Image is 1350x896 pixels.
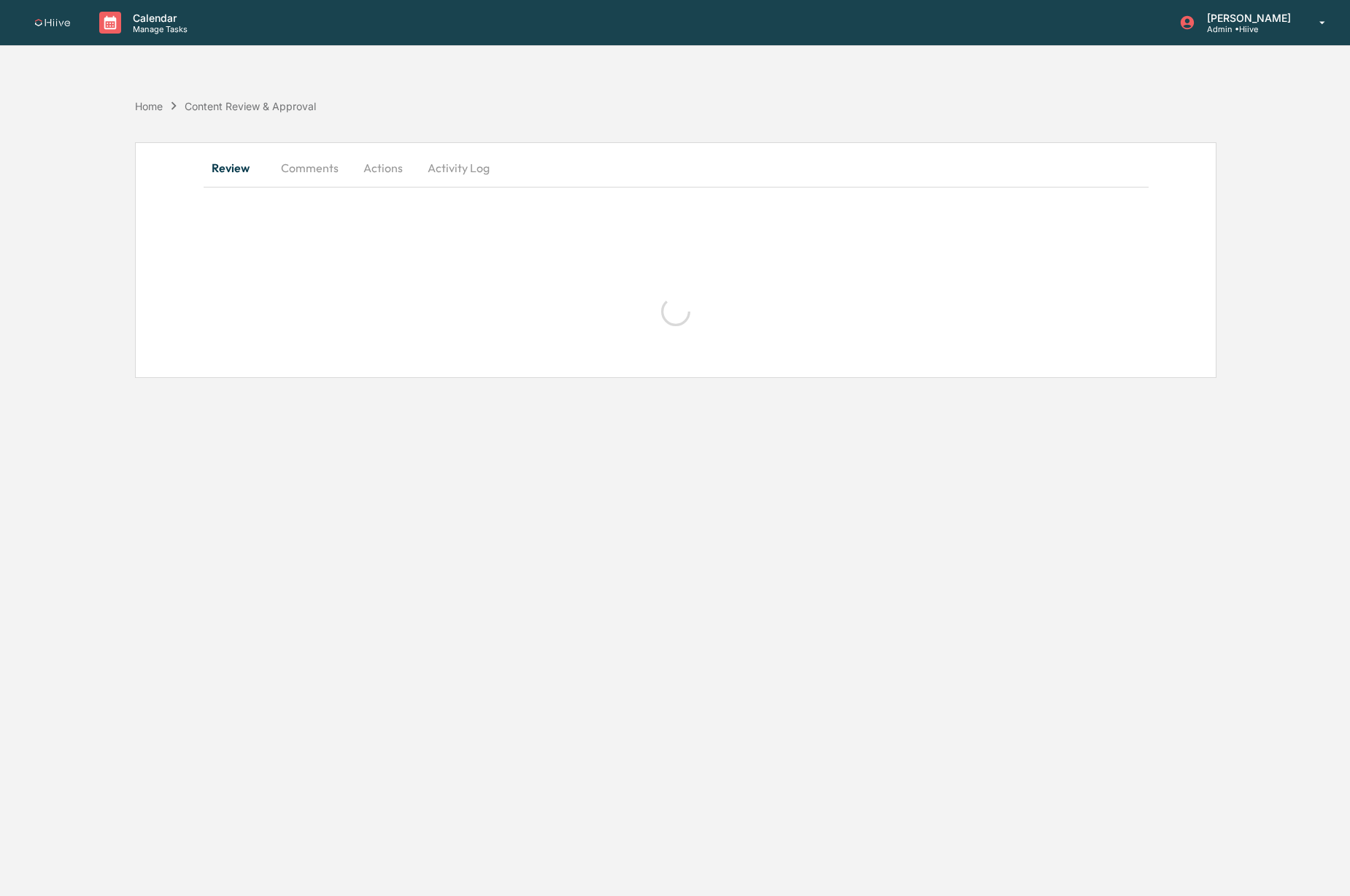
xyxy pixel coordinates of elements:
button: Activity Log [416,150,501,185]
button: Review [204,150,269,185]
p: Calendar [121,12,195,24]
p: Manage Tasks [121,24,195,34]
p: Admin • Hiive [1195,24,1298,34]
div: Content Review & Approval [185,100,316,112]
div: Home [135,100,163,112]
button: Actions [350,150,416,185]
img: logo [35,19,70,27]
div: secondary tabs example [204,150,1149,185]
button: Comments [269,150,350,185]
p: [PERSON_NAME] [1195,12,1298,24]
